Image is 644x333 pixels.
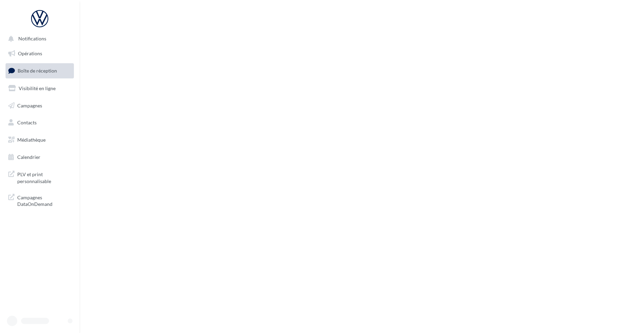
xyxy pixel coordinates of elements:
span: PLV et print personnalisable [17,170,71,184]
span: Contacts [17,120,37,125]
a: Contacts [4,115,75,130]
a: Médiathèque [4,133,75,147]
a: Boîte de réception [4,63,75,78]
a: PLV et print personnalisable [4,167,75,187]
a: Visibilité en ligne [4,81,75,96]
a: Campagnes DataOnDemand [4,190,75,210]
span: Notifications [18,36,46,42]
a: Campagnes [4,98,75,113]
span: Médiathèque [17,137,46,143]
span: Campagnes DataOnDemand [17,193,71,208]
span: Boîte de réception [18,68,57,74]
span: Calendrier [17,154,40,160]
a: Opérations [4,46,75,61]
span: Opérations [18,50,42,56]
a: Calendrier [4,150,75,164]
span: Campagnes [17,102,42,108]
span: Visibilité en ligne [19,85,56,91]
